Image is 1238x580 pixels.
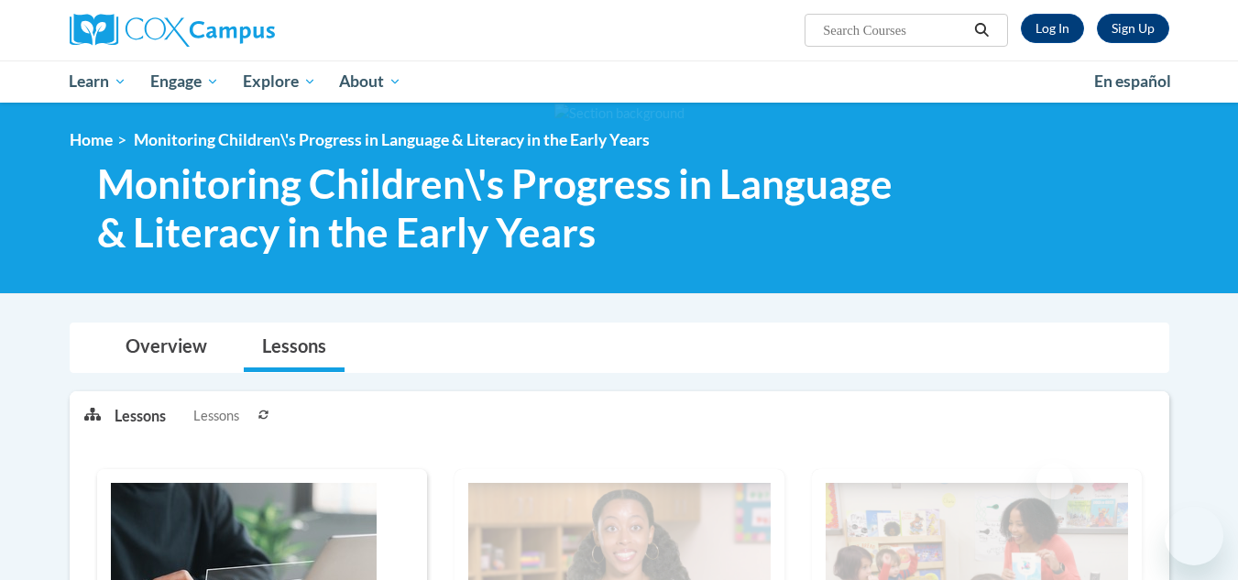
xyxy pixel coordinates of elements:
p: Lessons [115,406,166,426]
a: Home [70,130,113,149]
a: Cox Campus [70,14,418,47]
a: Register [1097,14,1169,43]
a: Log In [1021,14,1084,43]
span: About [339,71,401,93]
iframe: Button to launch messaging window [1165,507,1223,565]
div: Main menu [42,60,1197,103]
a: En español [1082,62,1183,101]
a: Learn [58,60,139,103]
span: Engage [150,71,219,93]
img: Section background [554,104,685,124]
span: Explore [243,71,316,93]
button: Search [968,19,995,41]
a: Overview [107,323,225,372]
img: Cox Campus [70,14,275,47]
span: Monitoring Children\'s Progress in Language & Literacy in the Early Years [134,130,650,149]
a: Lessons [244,323,345,372]
input: Search Courses [821,19,968,41]
span: Learn [69,71,126,93]
iframe: Close message [1036,463,1073,499]
a: Explore [231,60,328,103]
span: Monitoring Children\'s Progress in Language & Literacy in the Early Years [97,159,915,257]
span: Lessons [193,406,239,426]
a: Engage [138,60,231,103]
a: About [327,60,413,103]
span: En español [1094,71,1171,91]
